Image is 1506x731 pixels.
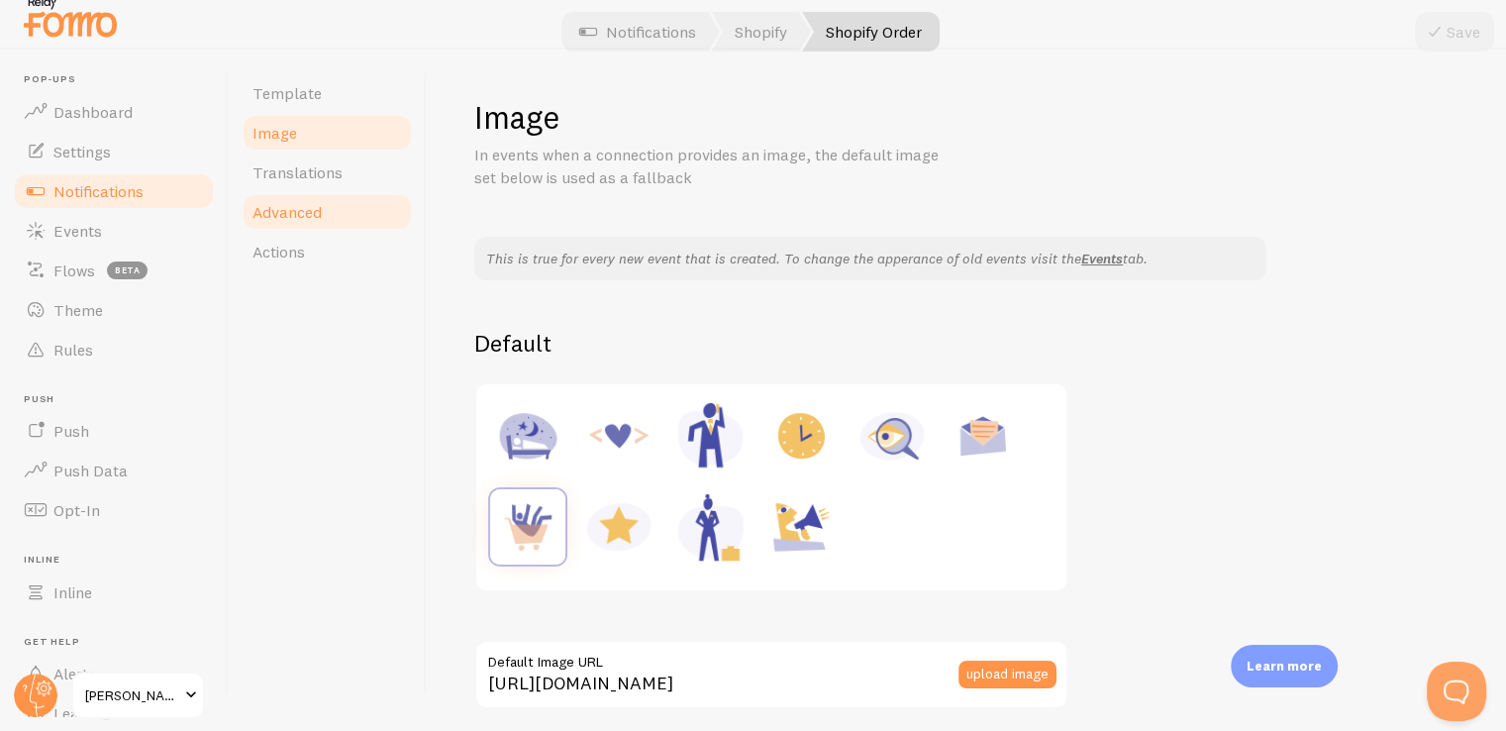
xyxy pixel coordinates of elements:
[53,461,128,480] span: Push Data
[12,132,216,171] a: Settings
[12,451,216,490] a: Push Data
[53,340,93,360] span: Rules
[53,582,92,602] span: Inline
[12,654,216,693] a: Alerts
[1247,657,1322,676] p: Learn more
[53,500,100,520] span: Opt-In
[555,12,720,52] a: Notifications
[1231,645,1338,687] div: Learn more
[53,181,144,201] span: Notifications
[763,398,839,473] img: Appointment
[53,664,96,683] span: Alerts
[672,398,748,473] img: Male Executive
[241,232,414,271] a: Actions
[12,330,216,369] a: Rules
[474,144,950,189] p: In events when a connection provides an image, the default image set below is used as a fallback
[252,162,343,182] span: Translations
[241,153,414,192] a: Translations
[12,573,216,612] a: Inline
[24,554,216,567] span: Inline
[946,398,1021,473] img: Newsletter
[53,221,102,241] span: Events
[958,661,1056,688] button: upload image
[802,12,940,52] a: Shopify Order
[474,328,1458,359] h2: Default
[474,640,1068,674] label: Default Image URL
[581,489,656,565] img: Rating
[241,113,414,153] a: Image
[12,290,216,330] a: Theme
[241,73,414,113] a: Template
[53,142,111,161] span: Settings
[71,672,205,719] a: [PERSON_NAME]
[763,489,839,565] img: Shoutout
[85,683,179,707] span: [PERSON_NAME]
[252,83,322,103] span: Template
[1081,250,1123,267] a: Events
[252,202,322,222] span: Advanced
[53,261,95,280] span: Flows
[672,489,748,565] img: Female Executive
[12,171,216,211] a: Notifications
[252,242,305,261] span: Actions
[53,102,133,122] span: Dashboard
[474,97,1458,138] h1: Image
[12,411,216,451] a: Push
[490,398,565,473] img: Accommodation
[581,398,656,473] img: Code
[252,123,297,143] span: Image
[12,251,216,290] a: Flows beta
[12,211,216,251] a: Events
[854,398,930,473] img: Inquiry
[490,489,565,565] img: Purchase
[711,12,811,52] a: Shopify
[12,490,216,530] a: Opt-In
[24,636,216,649] span: Get Help
[1427,662,1486,721] iframe: Help Scout Beacon - Open
[241,192,414,232] a: Advanced
[12,92,216,132] a: Dashboard
[24,73,216,86] span: Pop-ups
[486,249,1255,268] p: This is true for every new event that is created. To change the apperance of old events visit the...
[107,261,148,279] span: beta
[53,300,103,320] span: Theme
[53,421,89,441] span: Push
[24,393,216,406] span: Push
